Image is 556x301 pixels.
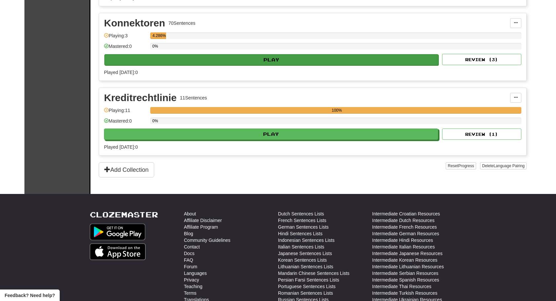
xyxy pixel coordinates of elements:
button: Review (3) [442,54,521,65]
a: Intermediate Serbian Resources [372,270,438,277]
a: Hindi Sentences Lists [278,230,323,237]
a: Intermediate Italian Resources [372,244,435,250]
a: Intermediate Croatian Resources [372,210,440,217]
a: Intermediate Korean Resources [372,257,437,263]
a: Teaching [184,283,202,290]
a: Forum [184,263,197,270]
div: Playing: 3 [104,32,147,43]
a: Affiliate Disclaimer [184,217,222,224]
div: Mastered: 0 [104,118,147,129]
a: About [184,210,196,217]
span: Played [DATE]: 0 [104,144,138,150]
button: DeleteLanguage Pairing [480,162,527,169]
span: Played [DATE]: 0 [104,70,138,75]
a: Romanian Sentences Lists [278,290,333,296]
a: Blog [184,230,193,237]
a: Intermediate Thai Resources [372,283,432,290]
button: ResetProgress [446,162,476,169]
a: Intermediate German Resources [372,230,439,237]
div: 70 Sentences [168,20,195,26]
span: Progress [458,164,474,168]
div: Mastered: 0 [104,43,147,54]
button: Play [104,54,438,65]
a: Intermediate Turkish Resources [372,290,437,296]
a: Languages [184,270,207,277]
div: 4.286% [152,32,166,39]
a: Intermediate Spanish Resources [372,277,439,283]
a: Lithuanian Sentences Lists [278,263,333,270]
a: Italian Sentences Lists [278,244,324,250]
div: 100% [152,107,521,114]
a: Affiliate Program [184,224,218,230]
a: Korean Sentences Lists [278,257,327,263]
a: Community Guidelines [184,237,230,244]
a: Intermediate Japanese Resources [372,250,442,257]
div: Playing: 11 [104,107,147,118]
a: Privacy [184,277,199,283]
img: Get it on App Store [90,244,146,260]
button: Review (1) [442,129,521,140]
a: Japanese Sentences Lists [278,250,332,257]
span: Language Pairing [494,164,525,168]
div: 11 Sentences [180,94,207,101]
a: Intermediate French Resources [372,224,437,230]
a: Mandarin Chinese Sentences Lists [278,270,349,277]
a: Indonesian Sentences Lists [278,237,334,244]
a: Clozemaster [90,210,158,219]
a: Intermediate Dutch Resources [372,217,434,224]
a: German Sentences Lists [278,224,329,230]
button: Play [104,129,438,140]
button: Add Collection [99,162,154,177]
span: Open feedback widget [5,292,55,299]
a: Intermediate Hindi Resources [372,237,433,244]
a: Persian Farsi Sentences Lists [278,277,339,283]
img: Get it on Google Play [90,224,145,240]
a: Portuguese Sentences Lists [278,283,335,290]
a: FAQ [184,257,193,263]
div: Kreditrechtlinie [104,93,177,103]
a: Dutch Sentences Lists [278,210,324,217]
a: Contact [184,244,200,250]
div: Konnektoren [104,18,165,28]
a: Docs [184,250,194,257]
a: Intermediate Lithuanian Resources [372,263,444,270]
a: Terms [184,290,196,296]
a: French Sentences Lists [278,217,326,224]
